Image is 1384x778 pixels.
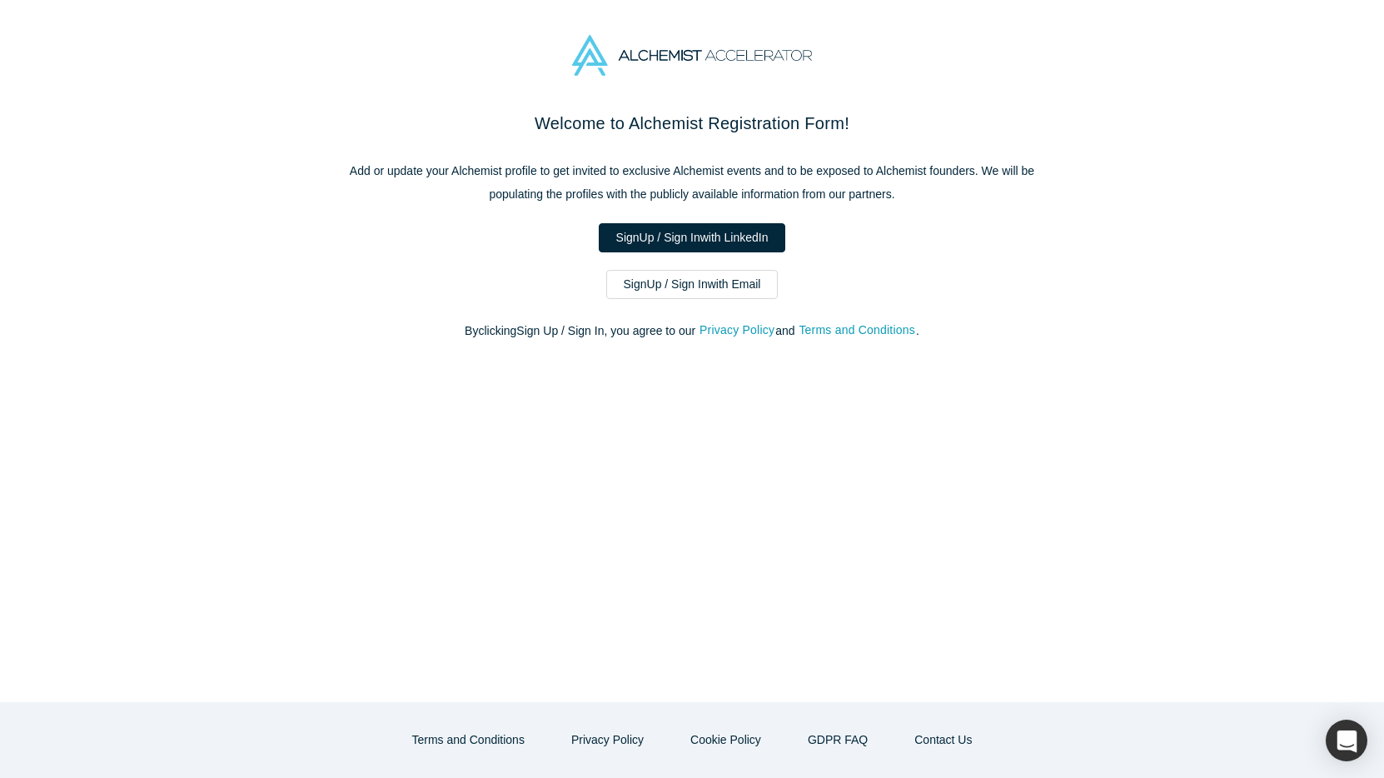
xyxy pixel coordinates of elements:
[897,726,989,755] button: Contact Us
[554,726,661,755] button: Privacy Policy
[599,223,786,252] a: SignUp / Sign Inwith LinkedIn
[342,322,1042,340] p: By clicking Sign Up / Sign In , you agree to our and .
[395,726,542,755] button: Terms and Conditions
[790,726,885,755] a: GDPR FAQ
[342,111,1042,136] h2: Welcome to Alchemist Registration Form!
[606,270,779,299] a: SignUp / Sign Inwith Email
[342,159,1042,206] p: Add or update your Alchemist profile to get invited to exclusive Alchemist events and to be expos...
[699,321,775,340] button: Privacy Policy
[798,321,916,340] button: Terms and Conditions
[572,35,812,76] img: Alchemist Accelerator Logo
[673,726,779,755] button: Cookie Policy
